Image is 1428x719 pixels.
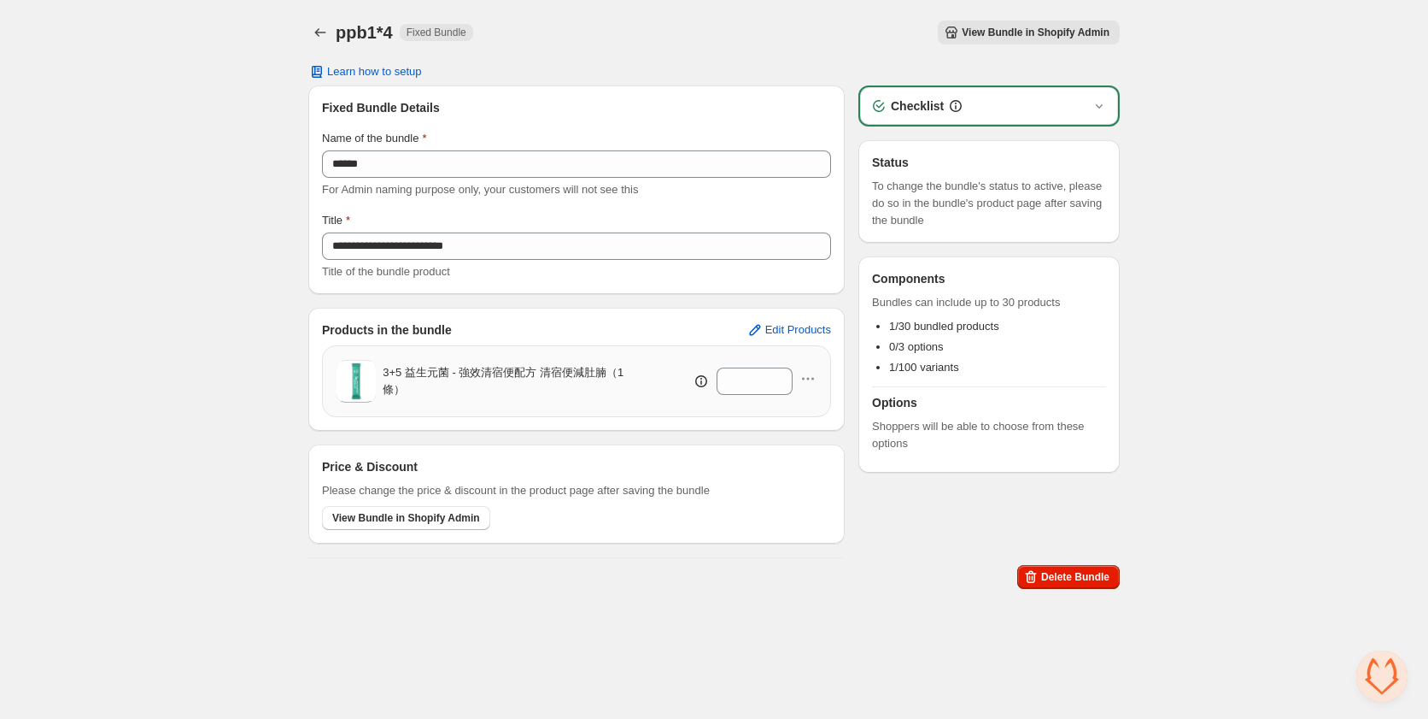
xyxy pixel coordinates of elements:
span: View Bundle in Shopify Admin [962,26,1109,39]
span: 0/3 options [889,340,944,353]
h3: Products in the bundle [322,321,452,339]
span: 1/100 variants [889,361,959,374]
span: Title of the bundle product [322,265,450,278]
button: Delete Bundle [1017,565,1120,589]
h3: Checklist [891,97,944,115]
a: 开放式聊天 [1356,651,1408,702]
span: Delete Bundle [1041,570,1109,584]
span: Learn how to setup [327,65,422,79]
h3: Price & Discount [322,458,418,475]
h3: Fixed Bundle Details [322,99,831,116]
button: Learn how to setup [298,60,432,84]
img: 3+5 益生元菌 - 強效清宿便配方 清宿便減肚腩（1條） [337,362,376,401]
span: 1/30 bundled products [889,320,999,333]
span: For Admin naming purpose only, your customers will not see this [322,183,638,196]
button: View Bundle in Shopify Admin [322,506,490,530]
h3: Status [872,154,1106,171]
h1: ppb1*4 [336,22,393,43]
button: Back [308,21,332,44]
span: Bundles can include up to 30 products [872,294,1106,311]
span: Edit Products [765,323,831,337]
span: 3+5 益生元菌 - 強效清宿便配方 清宿便減肚腩（1條） [383,364,626,398]
span: To change the bundle's status to active, please do so in the bundle's product page after saving t... [872,178,1106,229]
h3: Options [872,394,1106,411]
button: Edit Products [736,316,841,344]
span: Please change the price & discount in the product page after saving the bundle [322,482,710,499]
span: Fixed Bundle [407,26,466,39]
h3: Components [872,270,945,287]
label: Title [322,212,350,229]
label: Name of the bundle [322,130,427,147]
span: Shoppers will be able to choose from these options [872,418,1106,452]
span: View Bundle in Shopify Admin [332,511,480,525]
button: View Bundle in Shopify Admin [938,21,1120,44]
